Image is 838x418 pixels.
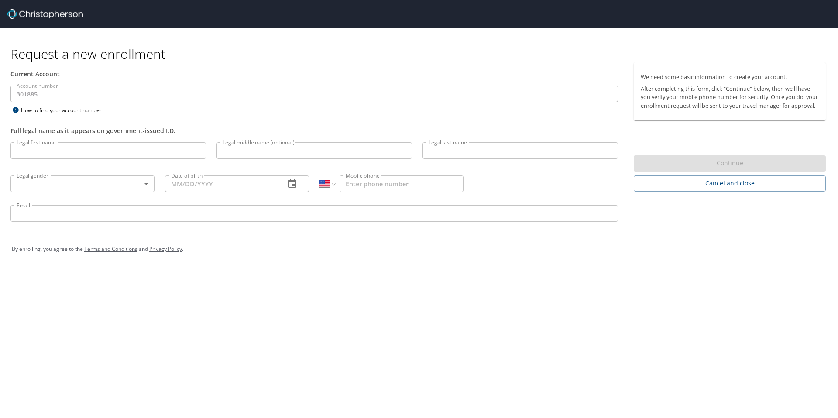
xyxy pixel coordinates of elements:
div: ​ [10,175,155,192]
p: We need some basic information to create your account. [641,73,819,81]
span: Cancel and close [641,178,819,189]
a: Privacy Policy [149,245,182,253]
div: Current Account [10,69,618,79]
p: After completing this form, click "Continue" below, then we'll have you verify your mobile phone ... [641,85,819,110]
div: By enrolling, you agree to the and . [12,238,826,260]
img: cbt logo [7,9,83,19]
input: MM/DD/YYYY [165,175,278,192]
div: How to find your account number [10,105,120,116]
button: Cancel and close [634,175,826,192]
div: Full legal name as it appears on government-issued I.D. [10,126,618,135]
input: Enter phone number [340,175,464,192]
h1: Request a new enrollment [10,45,833,62]
a: Terms and Conditions [84,245,137,253]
